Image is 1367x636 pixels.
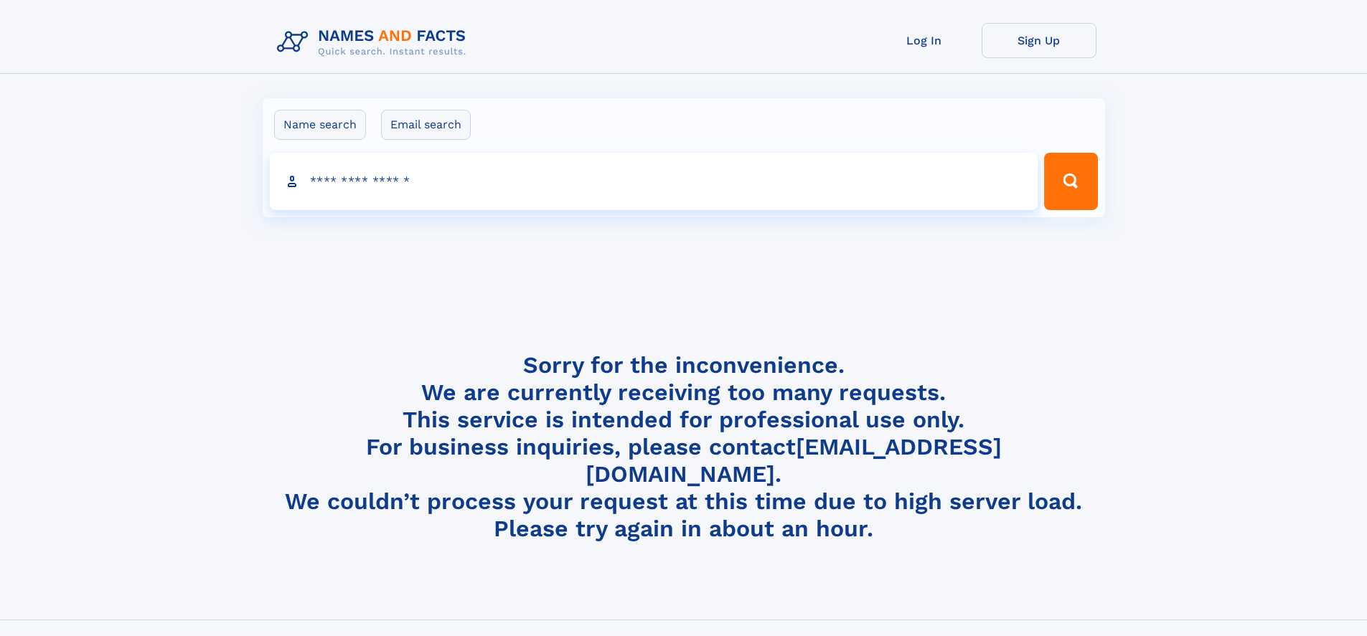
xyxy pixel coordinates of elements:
[270,153,1038,210] input: search input
[271,351,1096,543] h4: Sorry for the inconvenience. We are currently receiving too many requests. This service is intend...
[274,110,366,140] label: Name search
[1044,153,1097,210] button: Search Button
[381,110,471,140] label: Email search
[982,23,1096,58] a: Sign Up
[586,433,1002,488] a: [EMAIL_ADDRESS][DOMAIN_NAME]
[271,23,478,62] img: Logo Names and Facts
[867,23,982,58] a: Log In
